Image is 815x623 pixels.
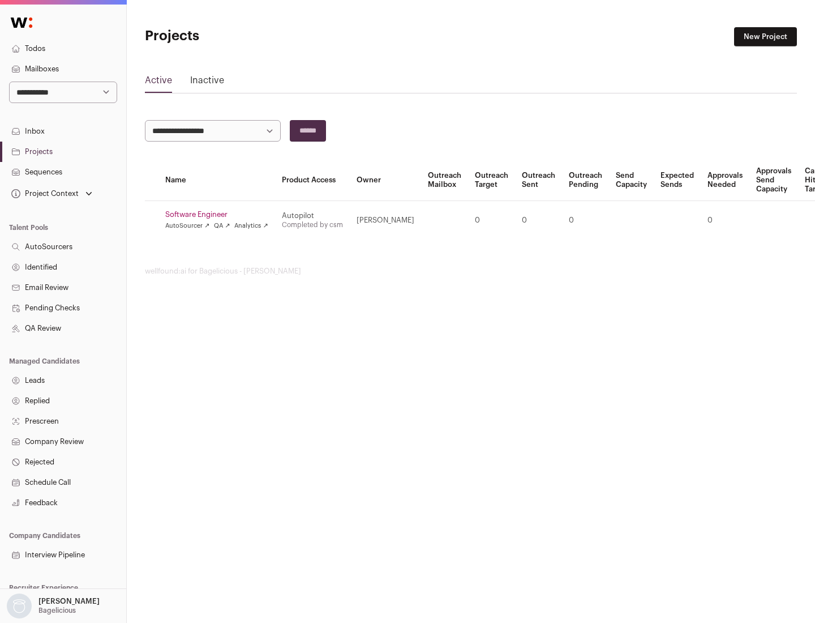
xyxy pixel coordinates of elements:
[9,189,79,198] div: Project Context
[190,74,224,92] a: Inactive
[145,74,172,92] a: Active
[38,606,76,615] p: Bagelicious
[282,221,343,228] a: Completed by csm
[350,201,421,240] td: [PERSON_NAME]
[701,160,749,201] th: Approvals Needed
[609,160,654,201] th: Send Capacity
[9,186,95,202] button: Open dropdown
[701,201,749,240] td: 0
[468,160,515,201] th: Outreach Target
[5,11,38,34] img: Wellfound
[515,160,562,201] th: Outreach Sent
[654,160,701,201] th: Expected Sends
[749,160,798,201] th: Approvals Send Capacity
[562,201,609,240] td: 0
[165,210,268,219] a: Software Engineer
[234,221,268,231] a: Analytics ↗
[214,221,230,231] a: QA ↗
[421,160,468,201] th: Outreach Mailbox
[158,160,275,201] th: Name
[468,201,515,240] td: 0
[562,160,609,201] th: Outreach Pending
[5,594,102,618] button: Open dropdown
[350,160,421,201] th: Owner
[515,201,562,240] td: 0
[734,27,797,46] a: New Project
[165,221,209,231] a: AutoSourcer ↗
[7,594,32,618] img: nopic.png
[145,27,362,45] h1: Projects
[282,211,343,220] div: Autopilot
[275,160,350,201] th: Product Access
[145,267,797,276] footer: wellfound:ai for Bagelicious - [PERSON_NAME]
[38,597,100,606] p: [PERSON_NAME]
